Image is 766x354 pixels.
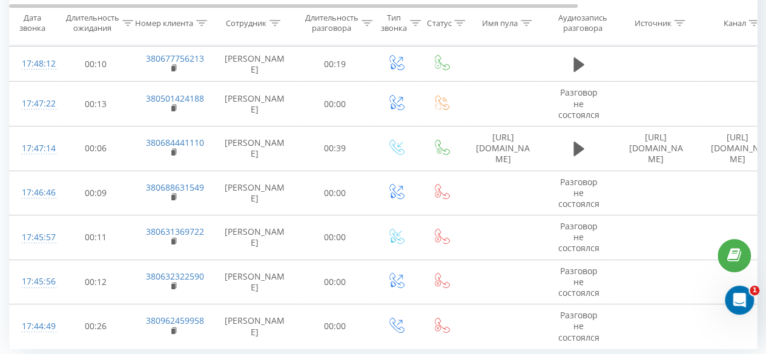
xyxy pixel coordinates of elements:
a: 380632322590 [146,270,204,282]
a: 380631369722 [146,226,204,237]
td: 00:09 [58,171,134,215]
span: 1 [750,286,759,295]
a: 380501424188 [146,93,204,104]
a: 380962459958 [146,315,204,326]
td: [PERSON_NAME] [213,260,297,304]
a: 380684441110 [146,137,204,148]
div: Канал [723,18,745,28]
td: 00:00 [297,171,373,215]
td: 00:00 [297,260,373,304]
div: Номер клиента [135,18,193,28]
td: [PERSON_NAME] [213,82,297,126]
td: 00:39 [297,126,373,171]
div: Тип звонка [381,13,407,33]
span: Разговор не состоялся [558,176,599,209]
div: 17:45:57 [22,226,46,249]
td: [PERSON_NAME] [213,215,297,260]
td: 00:26 [58,304,134,349]
a: 380677756213 [146,53,204,64]
div: Статус [427,18,451,28]
div: 17:45:56 [22,270,46,293]
td: [PERSON_NAME] [213,126,297,171]
td: [PERSON_NAME] [213,47,297,82]
td: 00:10 [58,47,134,82]
div: 17:44:49 [22,315,46,338]
div: 17:48:12 [22,52,46,76]
span: Разговор не состоялся [558,265,599,298]
span: Разговор не состоялся [558,87,599,120]
td: 00:00 [297,304,373,349]
td: 00:11 [58,215,134,260]
div: 17:47:22 [22,92,46,116]
div: Длительность ожидания [66,13,119,33]
td: [PERSON_NAME] [213,171,297,215]
div: Аудиозапись разговора [553,13,612,33]
span: Разговор не состоялся [558,309,599,343]
div: 17:46:46 [22,181,46,205]
td: 00:13 [58,82,134,126]
span: Разговор не состоялся [558,220,599,254]
td: 00:19 [297,47,373,82]
td: 00:00 [297,82,373,126]
div: Источник [634,18,671,28]
div: Сотрудник [226,18,266,28]
td: [URL][DOMAIN_NAME] [615,126,697,171]
div: 17:47:14 [22,137,46,160]
td: 00:00 [297,215,373,260]
div: Длительность разговора [305,13,358,33]
a: 380688631549 [146,182,204,193]
td: [PERSON_NAME] [213,304,297,349]
div: Имя пула [482,18,518,28]
div: Дата звонка [10,13,54,33]
td: 00:06 [58,126,134,171]
td: 00:12 [58,260,134,304]
iframe: Intercom live chat [725,286,754,315]
td: [URL][DOMAIN_NAME] [464,126,543,171]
